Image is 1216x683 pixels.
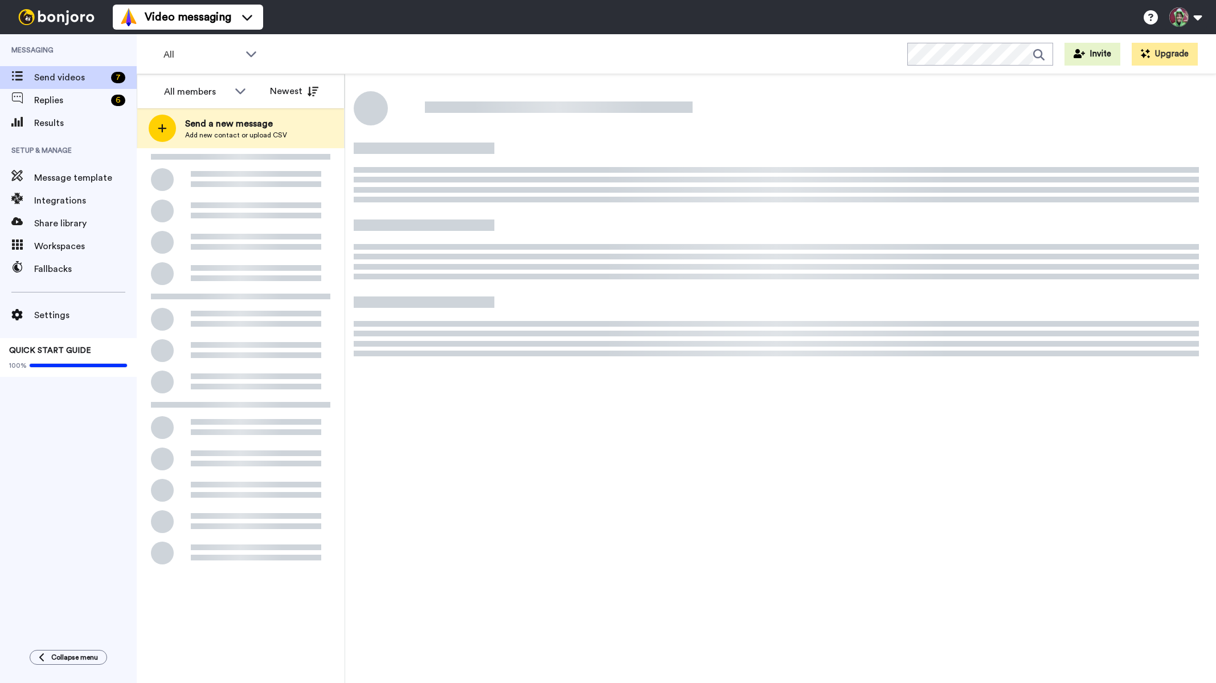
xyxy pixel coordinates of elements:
span: Settings [34,308,137,322]
span: Video messaging [145,9,231,25]
div: 7 [111,72,125,83]
span: 100% [9,361,27,370]
span: Message template [34,171,137,185]
span: Integrations [34,194,137,208]
span: QUICK START GUIDE [9,347,91,355]
img: bj-logo-header-white.svg [14,9,99,25]
img: vm-color.svg [120,8,138,26]
span: Share library [34,217,137,230]
span: Collapse menu [51,653,98,662]
span: All [163,48,240,62]
button: Collapse menu [30,650,107,665]
div: 6 [111,95,125,106]
span: Send videos [34,71,107,84]
span: Fallbacks [34,262,137,276]
div: All members [164,85,229,99]
button: Invite [1064,43,1120,66]
button: Newest [261,80,327,103]
span: Add new contact or upload CSV [185,131,287,140]
span: Send a new message [185,117,287,131]
span: Workspaces [34,239,137,253]
span: Results [34,116,137,130]
span: Replies [34,93,107,107]
button: Upgrade [1132,43,1198,66]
